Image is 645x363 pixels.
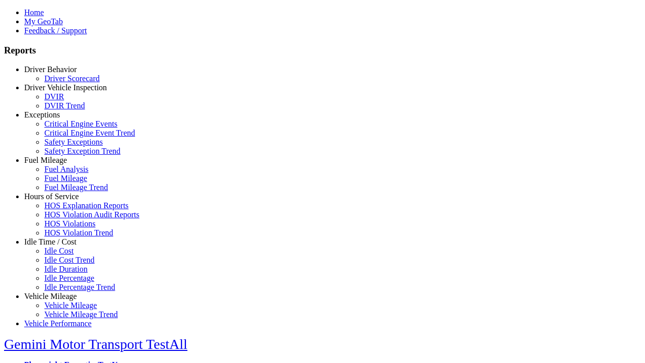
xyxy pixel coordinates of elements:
[44,310,118,319] a: Vehicle Mileage Trend
[44,247,74,255] a: Idle Cost
[24,83,107,92] a: Driver Vehicle Inspection
[44,101,85,110] a: DVIR Trend
[44,138,103,146] a: Safety Exceptions
[24,8,44,17] a: Home
[24,292,77,300] a: Vehicle Mileage
[44,256,95,264] a: Idle Cost Trend
[44,210,140,219] a: HOS Violation Audit Reports
[44,183,108,192] a: Fuel Mileage Trend
[24,110,60,119] a: Exceptions
[44,165,89,173] a: Fuel Analysis
[44,219,95,228] a: HOS Violations
[44,201,128,210] a: HOS Explanation Reports
[24,192,79,201] a: Hours of Service
[44,174,87,183] a: Fuel Mileage
[24,65,77,74] a: Driver Behavior
[24,26,87,35] a: Feedback / Support
[44,265,88,273] a: Idle Duration
[44,228,113,237] a: HOS Violation Trend
[44,283,115,291] a: Idle Percentage Trend
[44,301,97,310] a: Vehicle Mileage
[44,119,117,128] a: Critical Engine Events
[44,274,94,282] a: Idle Percentage
[44,74,100,83] a: Driver Scorecard
[24,156,67,164] a: Fuel Mileage
[4,45,641,56] h3: Reports
[44,147,120,155] a: Safety Exception Trend
[24,237,77,246] a: Idle Time / Cost
[44,129,135,137] a: Critical Engine Event Trend
[24,319,92,328] a: Vehicle Performance
[24,17,63,26] a: My GeoTab
[4,336,187,352] a: Gemini Motor Transport TestAll
[44,92,64,101] a: DVIR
